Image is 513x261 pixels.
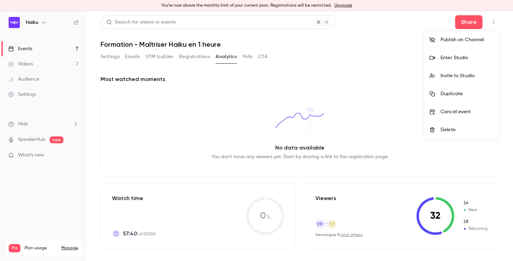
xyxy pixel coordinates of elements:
div: Enter Studio [441,54,493,61]
div: Duplicate [441,90,493,97]
div: Delete [441,126,493,133]
div: Publish on Channel [441,36,493,43]
div: Cancel event [441,108,493,115]
div: Invite to Studio [441,72,493,79]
